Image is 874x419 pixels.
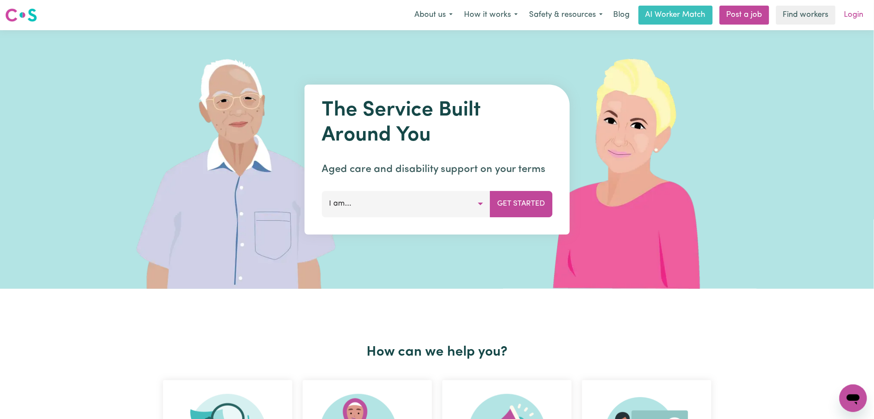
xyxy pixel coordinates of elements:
[322,98,552,148] h1: The Service Built Around You
[409,6,458,24] button: About us
[523,6,608,24] button: Safety & resources
[839,6,869,25] a: Login
[490,191,552,217] button: Get Started
[322,191,490,217] button: I am...
[776,6,836,25] a: Find workers
[720,6,769,25] a: Post a job
[5,5,37,25] a: Careseekers logo
[840,385,867,412] iframe: Button to launch messaging window
[458,6,523,24] button: How it works
[158,344,717,360] h2: How can we help you?
[5,7,37,23] img: Careseekers logo
[608,6,635,25] a: Blog
[639,6,713,25] a: AI Worker Match
[322,162,552,177] p: Aged care and disability support on your terms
